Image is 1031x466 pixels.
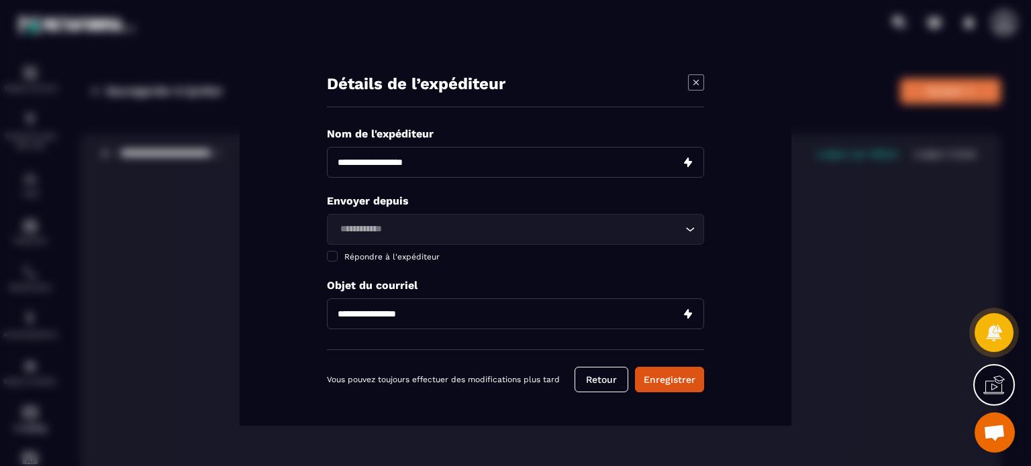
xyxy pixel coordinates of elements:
[327,74,505,93] h4: Détails de l’expéditeur
[336,222,682,237] input: Search for option
[635,367,704,392] button: Enregistrer
[327,279,704,292] p: Objet du courriel
[327,214,704,245] div: Search for option
[327,194,704,207] p: Envoyer depuis
[327,127,704,140] p: Nom de l'expéditeur
[327,375,560,384] p: Vous pouvez toujours effectuer des modifications plus tard
[344,252,440,261] span: Répondre à l'expéditeur
[975,412,1015,453] div: Ouvrir le chat
[575,367,628,392] button: Retour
